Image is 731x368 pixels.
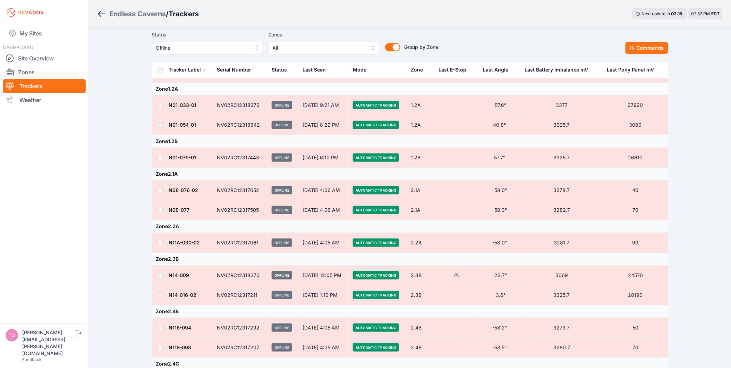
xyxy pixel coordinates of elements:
[3,65,86,79] a: Zones
[169,207,190,213] a: N08-077
[213,266,268,285] td: NV02RC12318270
[479,181,520,200] td: -58.0°
[169,187,198,193] a: N08-076-02
[407,148,435,168] td: 1.2B
[213,115,268,135] td: NV02RC12318642
[299,233,349,253] td: [DATE] 4:05 AM
[671,11,684,17] div: 02 : 19
[353,66,366,73] div: Mode
[479,200,520,220] td: -58.3°
[525,66,588,73] div: Last Battery Imbalance mV
[272,101,292,109] span: Offline
[479,148,520,168] td: 57.7°
[407,285,435,305] td: 2.3B
[273,44,366,52] span: All
[353,324,399,332] span: Automatic Tracking
[521,266,603,285] td: 3069
[407,115,435,135] td: 1.2A
[353,153,399,162] span: Automatic Tracking
[3,44,33,50] span: DASHBOARD
[439,61,472,78] button: Last E-Stop
[169,154,196,160] a: N01-079-01
[603,318,668,338] td: 50
[525,61,594,78] button: Last Battery Imbalance mV
[152,253,668,266] td: Zone 2.3B
[353,271,399,279] span: Automatic Tracking
[169,240,200,245] a: N11A-030-02
[407,318,435,338] td: 2.4B
[299,200,349,220] td: [DATE] 4:06 AM
[22,357,42,362] a: Feedback
[407,233,435,253] td: 2.2A
[272,271,292,279] span: Offline
[6,7,44,18] img: Nevados
[479,285,520,305] td: -3.6°
[603,115,668,135] td: 3090
[152,168,668,181] td: Zone 2.1A
[299,285,349,305] td: [DATE] 1:10 PM
[407,181,435,200] td: 2.1A
[299,148,349,168] td: [DATE] 6:10 PM
[299,318,349,338] td: [DATE] 4:05 AM
[217,61,257,78] button: Serial Number
[411,61,429,78] button: Zone
[712,11,720,16] span: EDT
[479,115,520,135] td: 40.8°
[272,239,292,247] span: Offline
[353,343,399,352] span: Automatic Tracking
[521,115,603,135] td: 3325.7
[272,343,292,352] span: Offline
[603,338,668,358] td: 70
[272,324,292,332] span: Offline
[479,95,520,115] td: -57.6°
[521,318,603,338] td: 3279.7
[353,291,399,299] span: Automatic Tracking
[22,329,74,357] div: [PERSON_NAME][EMAIL_ADDRESS][PERSON_NAME][DOMAIN_NAME]
[3,51,86,65] a: Site Overview
[152,305,668,318] td: Zone 2.4B
[299,115,349,135] td: [DATE] 8:22 PM
[213,148,268,168] td: NV02RC12317443
[152,83,668,95] td: Zone 1.2A
[109,9,166,19] div: Endless Caverns
[169,122,196,128] a: N01-054-01
[272,61,292,78] button: Status
[213,338,268,358] td: NV02RC12317207
[169,102,197,108] a: N01-033-01
[152,135,668,148] td: Zone 1.2B
[169,61,207,78] button: Tracker Label
[521,233,603,253] td: 3281.7
[3,25,86,42] a: My Sites
[303,61,345,78] div: Last Seen
[353,121,399,129] span: Automatic Tracking
[169,344,192,350] a: N11B-098
[603,148,668,168] td: 26610
[521,95,603,115] td: 3377
[217,66,252,73] div: Serial Number
[299,95,349,115] td: [DATE] 9:21 AM
[479,338,520,358] td: -58.5°
[156,44,249,52] span: Offline
[272,66,287,73] div: Status
[272,121,292,129] span: Offline
[607,66,654,73] div: Last Pony Panel mV
[299,266,349,285] td: [DATE] 12:05 PM
[152,42,263,54] button: Offline
[213,233,268,253] td: NV02RC12317061
[603,233,668,253] td: 90
[407,266,435,285] td: 2.3B
[3,93,86,107] a: Weather
[272,153,292,162] span: Offline
[213,285,268,305] td: NV02RC12317211
[521,200,603,220] td: 3282.7
[407,338,435,358] td: 2.4B
[607,61,660,78] button: Last Pony Panel mV
[97,5,199,23] nav: Breadcrumb
[6,329,18,342] img: tomasz.barcz@energix-group.com
[479,266,520,285] td: -23.7°
[407,200,435,220] td: 2.1A
[152,31,263,39] label: Status
[405,44,439,50] span: Group by Zone
[521,181,603,200] td: 3278.7
[407,95,435,115] td: 1.2A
